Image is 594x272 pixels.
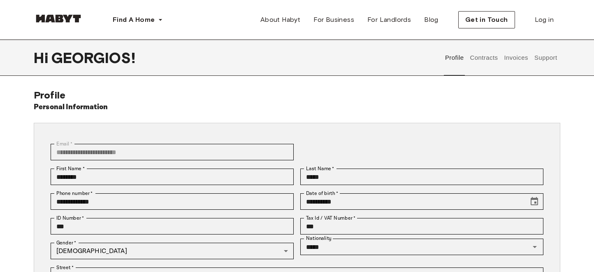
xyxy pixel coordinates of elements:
[533,40,558,76] button: Support
[56,165,85,172] label: First Name
[56,190,93,197] label: Phone number
[458,11,515,28] button: Get in Touch
[51,144,294,160] div: You can't change your email address at the moment. Please reach out to customer support in case y...
[106,12,169,28] button: Find A Home
[306,214,355,222] label: Tax Id / VAT Number
[56,214,84,222] label: ID Number
[34,89,65,101] span: Profile
[306,235,332,242] label: Nationality
[34,14,83,23] img: Habyt
[254,12,307,28] a: About Habyt
[361,12,418,28] a: For Landlords
[442,40,560,76] div: user profile tabs
[306,190,338,197] label: Date of birth
[444,40,465,76] button: Profile
[260,15,300,25] span: About Habyt
[535,15,554,25] span: Log in
[56,264,74,271] label: Street
[418,12,445,28] a: Blog
[529,241,541,253] button: Open
[34,101,108,113] h6: Personal Information
[367,15,411,25] span: For Landlords
[34,49,51,66] span: Hi
[528,12,560,28] a: Log in
[465,15,508,25] span: Get in Touch
[51,243,294,259] div: [DEMOGRAPHIC_DATA]
[469,40,499,76] button: Contracts
[56,140,72,148] label: Email
[306,165,334,172] label: Last Name
[313,15,354,25] span: For Business
[526,193,543,210] button: Choose date, selected date is Jul 23, 1999
[424,15,439,25] span: Blog
[503,40,529,76] button: Invoices
[51,49,135,66] span: GEORGIOS !
[113,15,155,25] span: Find A Home
[307,12,361,28] a: For Business
[56,239,76,246] label: Gender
